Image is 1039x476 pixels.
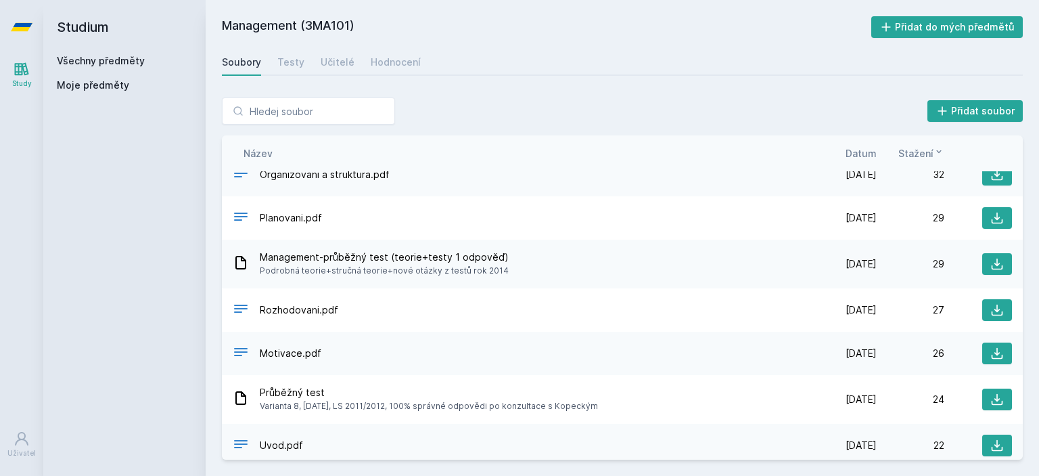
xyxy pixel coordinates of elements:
[321,49,354,76] a: Učitelé
[260,251,509,264] span: Management-průběžný test (teorie+testy 1 odpověď)
[846,146,877,160] button: Datum
[846,303,877,317] span: [DATE]
[233,209,249,228] div: PDF
[371,49,421,76] a: Hodnocení
[222,49,261,76] a: Soubory
[927,100,1023,122] button: Přidat soubor
[277,56,304,69] div: Testy
[877,211,944,225] div: 29
[877,168,944,181] div: 32
[57,55,145,66] a: Všechny předměty
[277,49,304,76] a: Testy
[260,386,598,399] span: Průběžný test
[371,56,421,69] div: Hodnocení
[846,168,877,181] span: [DATE]
[898,146,944,160] button: Stažení
[260,264,509,278] span: Podrobná teorie+stručná teorie+nové otázky z testů rok 2014
[877,347,944,360] div: 26
[233,165,249,185] div: PDF
[846,347,877,360] span: [DATE]
[846,439,877,452] span: [DATE]
[321,56,354,69] div: Učitelé
[222,56,261,69] div: Soubory
[3,424,41,465] a: Uživatel
[260,439,303,452] span: Uvod.pdf
[846,257,877,271] span: [DATE]
[260,347,321,360] span: Motivace.pdf
[846,211,877,225] span: [DATE]
[877,303,944,317] div: 27
[222,16,871,38] h2: Management (3MA101)
[846,393,877,406] span: [DATE]
[233,436,249,456] div: PDF
[3,54,41,95] a: Study
[871,16,1023,38] button: Přidat do mých předmětů
[260,303,338,317] span: Rozhodovani.pdf
[12,79,32,89] div: Study
[7,448,36,458] div: Uživatel
[898,146,933,160] span: Stažení
[233,301,249,320] div: PDF
[244,146,273,160] button: Název
[57,79,129,92] span: Moje předměty
[222,98,395,125] input: Hledej soubor
[260,399,598,413] span: Varianta 8, [DATE], LS 2011/2012, 100% správné odpovědi po konzultace s Kopeckým
[877,393,944,406] div: 24
[260,168,390,181] span: Organizovani a struktura.pdf
[877,439,944,452] div: 22
[260,211,322,225] span: Planovani.pdf
[233,344,249,364] div: PDF
[877,257,944,271] div: 29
